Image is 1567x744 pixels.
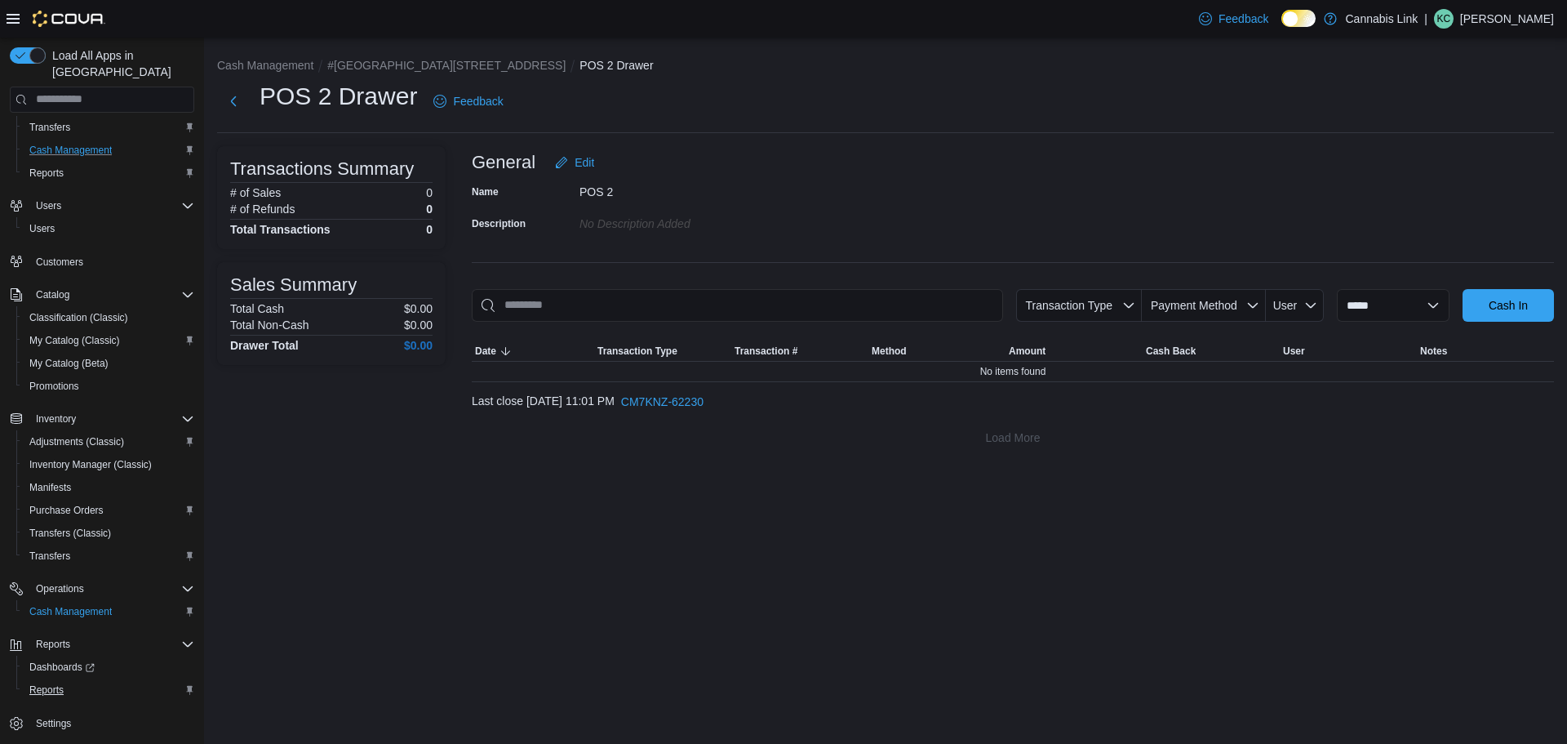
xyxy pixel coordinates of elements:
[16,375,201,398] button: Promotions
[16,306,201,329] button: Classification (Classic)
[36,412,76,425] span: Inventory
[23,546,77,566] a: Transfers
[1420,345,1447,358] span: Notes
[230,319,309,332] h6: Total Non-Cash
[230,339,299,352] h4: Drawer Total
[3,633,201,656] button: Reports
[23,354,194,373] span: My Catalog (Beta)
[29,144,112,157] span: Cash Management
[1417,341,1554,361] button: Notes
[472,217,526,230] label: Description
[453,93,503,109] span: Feedback
[986,430,1041,446] span: Load More
[29,635,194,654] span: Reports
[1151,299,1237,312] span: Payment Method
[472,289,1003,322] input: This is a search bar. As you type, the results lower in the page will automatically filter.
[29,222,55,235] span: Users
[23,680,194,700] span: Reports
[217,59,313,72] button: Cash Management
[23,546,194,566] span: Transfers
[29,285,76,305] button: Catalog
[23,219,61,238] a: Users
[16,545,201,568] button: Transfers
[1280,341,1417,361] button: User
[29,579,194,599] span: Operations
[472,341,594,361] button: Date
[29,635,77,654] button: Reports
[29,661,95,674] span: Dashboards
[327,59,566,72] button: #[GEOGRAPHIC_DATA][STREET_ADDRESS]
[16,162,201,185] button: Reports
[16,476,201,499] button: Manifests
[23,376,194,396] span: Promotions
[29,550,70,563] span: Transfers
[3,250,201,274] button: Customers
[16,656,201,679] a: Dashboards
[29,605,112,618] span: Cash Management
[1424,9,1427,29] p: |
[23,163,70,183] a: Reports
[29,409,194,429] span: Inventory
[1437,9,1451,29] span: KC
[16,352,201,375] button: My Catalog (Beta)
[16,600,201,623] button: Cash Management
[23,308,194,327] span: Classification (Classic)
[29,579,91,599] button: Operations
[23,118,194,137] span: Transfers
[29,435,124,448] span: Adjustments (Classic)
[230,275,357,295] h3: Sales Summary
[16,139,201,162] button: Cash Management
[29,311,128,324] span: Classification (Classic)
[217,57,1554,77] nav: An example of EuiBreadcrumbs
[23,523,118,543] a: Transfers (Classic)
[3,577,201,600] button: Operations
[597,345,677,358] span: Transaction Type
[579,59,653,72] button: POS 2 Drawer
[872,345,907,358] span: Method
[1463,289,1554,322] button: Cash In
[29,714,78,733] a: Settings
[579,179,798,198] div: POS 2
[16,679,201,702] button: Reports
[1025,299,1112,312] span: Transaction Type
[230,203,295,216] h6: # of Refunds
[23,501,110,520] a: Purchase Orders
[426,203,433,216] p: 0
[1005,341,1143,361] button: Amount
[36,256,83,269] span: Customers
[36,199,61,212] span: Users
[1345,9,1418,29] p: Cannabis Link
[23,432,194,452] span: Adjustments (Classic)
[1460,9,1554,29] p: [PERSON_NAME]
[29,458,152,471] span: Inventory Manager (Classic)
[230,159,414,179] h3: Transactions Summary
[16,116,201,139] button: Transfers
[579,211,798,230] div: No Description added
[36,638,70,651] span: Reports
[23,163,194,183] span: Reports
[404,339,433,352] h4: $0.00
[230,223,331,236] h4: Total Transactions
[575,154,594,171] span: Edit
[16,430,201,453] button: Adjustments (Classic)
[1143,341,1280,361] button: Cash Back
[475,345,496,358] span: Date
[29,684,64,697] span: Reports
[426,186,433,199] p: 0
[29,380,79,393] span: Promotions
[1219,11,1268,27] span: Feedback
[427,85,509,118] a: Feedback
[29,252,90,272] a: Customers
[23,501,194,520] span: Purchase Orders
[217,85,250,118] button: Next
[16,522,201,545] button: Transfers (Classic)
[1009,345,1045,358] span: Amount
[29,713,194,733] span: Settings
[735,345,797,358] span: Transaction #
[23,602,194,621] span: Cash Management
[29,504,104,517] span: Purchase Orders
[29,357,109,370] span: My Catalog (Beta)
[29,481,71,494] span: Manifests
[404,302,433,315] p: $0.00
[3,194,201,217] button: Users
